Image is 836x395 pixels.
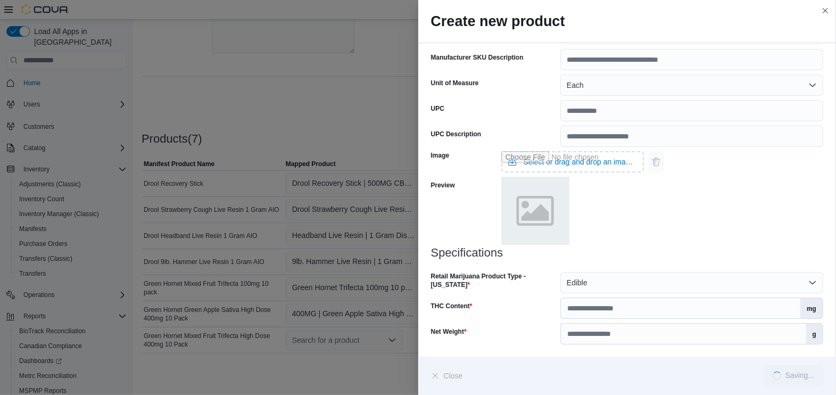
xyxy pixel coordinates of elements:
[431,130,482,138] label: UPC Description
[431,13,824,30] h2: Create new product
[806,324,823,344] label: g
[819,4,832,17] button: Close this dialog
[560,75,823,96] button: Each
[431,181,455,190] label: Preview
[431,327,467,336] label: Net Weight
[431,272,556,289] label: Retail Marijuana Product Type - [US_STATE]
[501,177,569,245] img: placeholder.png
[764,365,823,386] button: LoadingSaving...
[501,151,644,172] input: Use aria labels when no actual label is in use
[431,302,473,310] label: THC Content
[771,370,783,382] span: Loading
[431,246,824,259] h3: Specifications
[431,104,444,113] label: UPC
[785,372,814,380] div: Saving...
[431,151,450,160] label: Image
[800,298,823,318] label: mg
[560,272,823,293] button: Edible
[444,371,463,381] span: Close
[431,365,463,386] button: Close
[431,53,524,62] label: Manufacturer SKU Description
[431,79,479,87] label: Unit of Measure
